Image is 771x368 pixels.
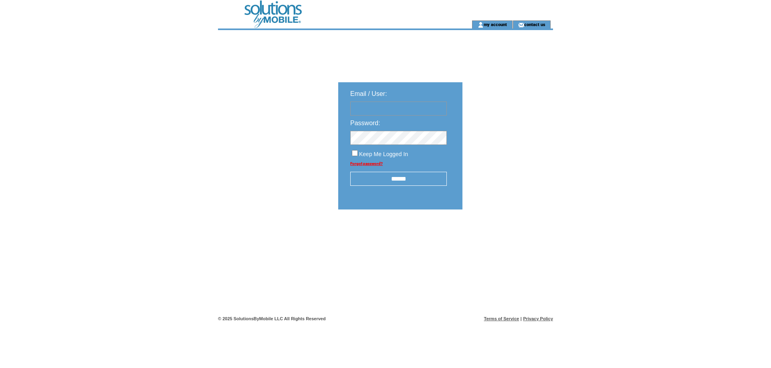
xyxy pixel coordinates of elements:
[478,22,484,28] img: account_icon.gif;jsessionid=DDCBB9EFFA302E2297C04186FE0B1E70
[518,22,524,28] img: contact_us_icon.gif;jsessionid=DDCBB9EFFA302E2297C04186FE0B1E70
[486,230,526,240] img: transparent.png;jsessionid=DDCBB9EFFA302E2297C04186FE0B1E70
[484,316,519,321] a: Terms of Service
[350,120,380,126] span: Password:
[484,22,507,27] a: my account
[350,90,387,97] span: Email / User:
[524,22,545,27] a: contact us
[350,161,383,166] a: Forgot password?
[521,316,522,321] span: |
[218,316,326,321] span: © 2025 SolutionsByMobile LLC All Rights Reserved
[359,151,408,157] span: Keep Me Logged In
[523,316,553,321] a: Privacy Policy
